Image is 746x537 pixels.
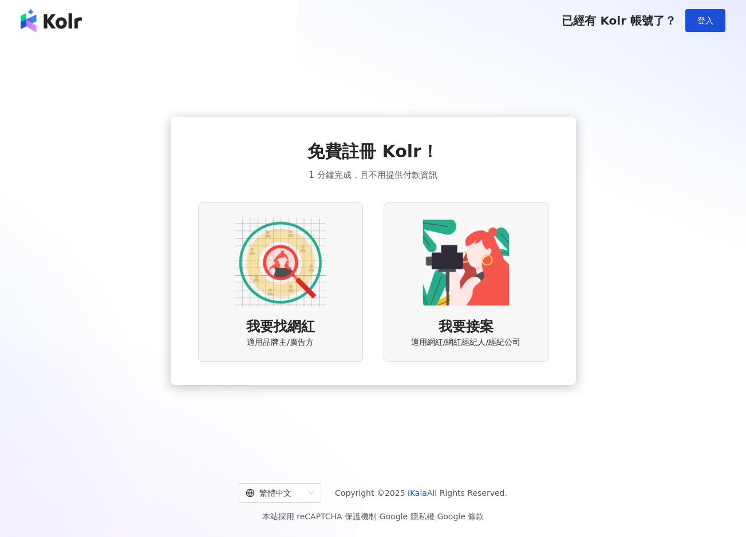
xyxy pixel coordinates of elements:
[246,317,315,337] span: 我要找網紅
[408,488,427,498] a: iKala
[437,512,484,521] a: Google 條款
[380,512,435,521] a: Google 隱私權
[309,168,437,182] span: 1 分鐘完成，且不用提供付款資訊
[262,510,484,523] span: 本站採用 reCAPTCHA 保護機制
[435,512,437,521] span: |
[562,14,676,27] span: 已經有 Kolr 帳號了？
[697,16,713,25] span: 登入
[307,140,439,164] span: 免費註冊 Kolr！
[420,217,512,308] img: KOL identity option
[439,317,494,337] span: 我要接案
[235,217,326,308] img: AD identity option
[335,486,507,500] span: Copyright © 2025 All Rights Reserved.
[377,512,380,521] span: |
[246,484,304,502] div: 繁體中文
[411,337,520,348] span: 適用網紅/網紅經紀人/經紀公司
[685,9,725,32] button: 登入
[21,9,82,32] img: logo
[247,337,314,348] span: 適用品牌主/廣告方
